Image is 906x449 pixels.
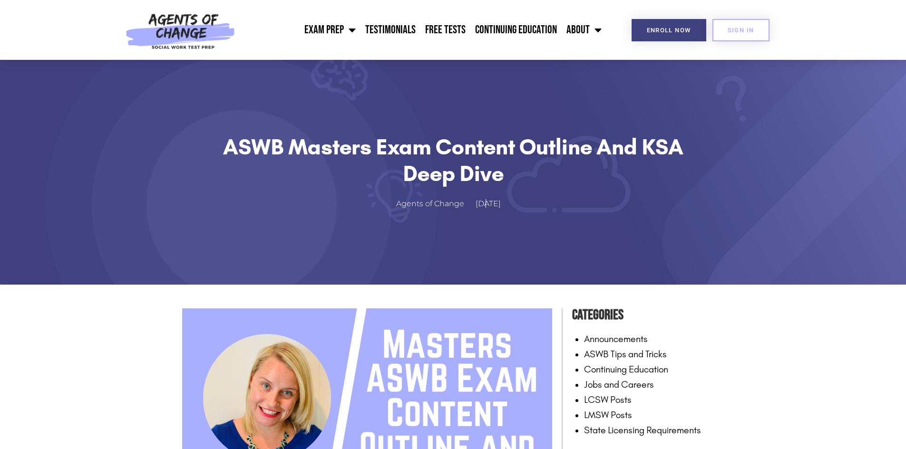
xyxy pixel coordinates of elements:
[584,348,667,360] a: ASWB Tips and Tricks
[632,19,706,41] a: Enroll Now
[647,27,691,33] span: Enroll Now
[584,409,632,420] a: LMSW Posts
[712,19,770,41] a: SIGN IN
[476,197,510,211] a: [DATE]
[572,304,724,326] h4: Categories
[360,18,420,42] a: Testimonials
[728,27,754,33] span: SIGN IN
[584,333,648,344] a: Announcements
[240,18,606,42] nav: Menu
[562,18,606,42] a: About
[476,199,501,208] time: [DATE]
[584,424,701,436] a: State Licensing Requirements
[396,197,464,211] span: Agents of Change
[206,134,701,187] h1: ASWB Masters Exam Content Outline and KSA Deep Dive
[470,18,562,42] a: Continuing Education
[584,379,654,390] a: Jobs and Careers
[396,197,474,211] a: Agents of Change
[584,394,632,405] a: LCSW Posts
[584,363,668,375] a: Continuing Education
[420,18,470,42] a: Free Tests
[300,18,360,42] a: Exam Prep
